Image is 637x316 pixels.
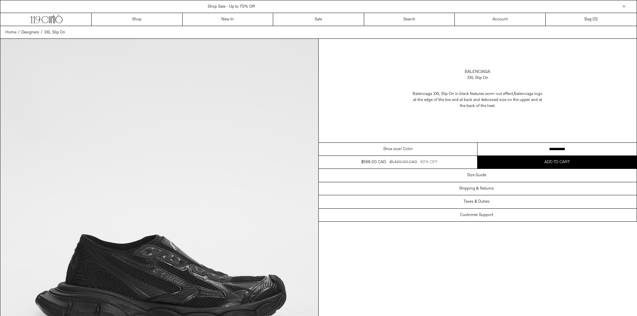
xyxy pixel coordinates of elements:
h3: Size Guide [467,173,486,178]
span: / [18,29,20,35]
a: Sale [273,13,364,26]
div: $1,420.00 CAD [390,159,417,165]
h3: Customer Support [460,213,493,217]
div: 60% OFF [420,159,438,165]
button: Add to cart [477,156,637,169]
a: Bag () [546,13,637,26]
a: Account [455,13,546,26]
span: ) [594,16,598,22]
span: / [41,29,42,35]
a: Shop Sale - Up to 70% Off [208,4,255,9]
span: Designers [21,30,39,35]
a: Designers [21,29,39,35]
span: orn-out effect, [488,91,514,97]
a: 3XL Slip On [44,29,65,35]
a: New In [183,13,274,26]
span: Shoe size [383,146,400,152]
span: 3XL Slip On [44,30,65,35]
a: Search [364,13,455,26]
a: Balenciaga [465,69,490,75]
span: / Color [400,146,413,152]
span: 0 [594,17,596,22]
a: Home [5,29,16,35]
div: 3XL Slip On [467,75,488,81]
a: Shop [92,13,183,26]
span: Add to cart [544,160,570,165]
h3: Shipping & Returns [459,186,494,191]
span: ebossed size on the upper and at the back of the heel. [460,97,542,109]
span: Home [5,30,16,35]
p: Balenciaga 3XL Slip On in black features w [411,88,544,112]
div: $568.00 CAD [361,159,386,165]
h3: Taxes & Duties [463,199,490,204]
